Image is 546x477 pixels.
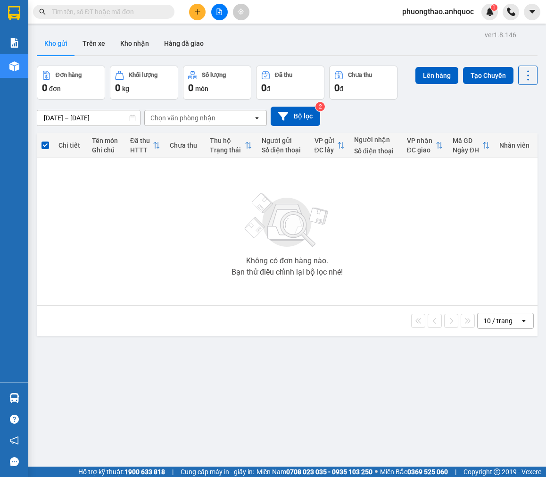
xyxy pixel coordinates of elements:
span: đ [266,85,270,92]
svg: open [520,317,528,325]
span: message [10,457,19,466]
div: Khối lượng [129,72,157,78]
div: Mã GD [453,137,482,144]
div: Trạng thái [210,146,245,154]
div: Tên món [92,137,121,144]
span: question-circle [10,415,19,424]
button: Kho nhận [113,32,157,55]
button: Chưa thu0đ [329,66,397,100]
img: warehouse-icon [9,393,19,403]
span: 1 [492,4,496,11]
span: 0 [188,82,193,93]
div: 10 / trang [483,316,513,326]
button: Lên hàng [415,67,458,84]
button: caret-down [524,4,540,20]
span: aim [238,8,244,15]
span: caret-down [528,8,537,16]
span: phuongthao.anhquoc [395,6,481,17]
div: ver 1.8.146 [485,30,516,40]
button: Kho gửi [37,32,75,55]
img: svg+xml;base64,PHN2ZyBjbGFzcz0ibGlzdC1wbHVnX19zdmciIHhtbG5zPSJodHRwOi8vd3d3LnczLm9yZy8yMDAwL3N2Zy... [240,187,334,253]
img: icon-new-feature [486,8,494,16]
th: Toggle SortBy [448,133,495,158]
div: Người gửi [262,137,305,144]
span: đ [339,85,343,92]
button: aim [233,4,249,20]
div: Bạn thử điều chỉnh lại bộ lọc nhé! [232,268,343,276]
span: đơn [49,85,61,92]
span: file-add [216,8,223,15]
span: plus [194,8,201,15]
span: món [195,85,208,92]
button: Tạo Chuyến [463,67,513,84]
sup: 2 [315,102,325,111]
th: Toggle SortBy [402,133,448,158]
img: phone-icon [507,8,515,16]
span: 0 [261,82,266,93]
sup: 1 [491,4,497,11]
th: Toggle SortBy [310,133,349,158]
span: Hỗ trợ kỹ thuật: [78,467,165,477]
img: logo-vxr [8,6,20,20]
div: Nhân viên [499,142,533,149]
img: warehouse-icon [9,61,19,71]
div: Đã thu [275,72,292,78]
span: Miền Bắc [380,467,448,477]
div: Người nhận [354,136,397,143]
div: ĐC giao [407,146,436,154]
span: Miền Nam [256,467,372,477]
span: ⚪️ [375,470,378,474]
button: file-add [211,4,228,20]
div: Thu hộ [210,137,245,144]
div: Chưa thu [170,142,200,149]
div: Chưa thu [348,72,372,78]
strong: 1900 633 818 [124,468,165,476]
button: Đơn hàng0đơn [37,66,105,100]
span: 0 [42,82,47,93]
span: search [39,8,46,15]
div: Không có đơn hàng nào. [246,257,328,265]
strong: 0369 525 060 [407,468,448,476]
svg: open [253,114,261,122]
span: kg [122,85,129,92]
button: Trên xe [75,32,113,55]
div: VP gửi [314,137,337,144]
span: | [172,467,174,477]
div: Số điện thoại [354,147,397,155]
div: Số điện thoại [262,146,305,154]
span: Cung cấp máy in - giấy in: [181,467,254,477]
div: Chi tiết [58,142,83,149]
button: Khối lượng0kg [110,66,178,100]
div: Số lượng [202,72,226,78]
span: 0 [334,82,339,93]
button: Bộ lọc [271,107,320,126]
span: 0 [115,82,120,93]
button: Số lượng0món [183,66,251,100]
button: Đã thu0đ [256,66,324,100]
div: HTTT [130,146,153,154]
th: Toggle SortBy [205,133,257,158]
div: Ghi chú [92,146,121,154]
img: solution-icon [9,38,19,48]
div: ĐC lấy [314,146,337,154]
div: Đã thu [130,137,153,144]
div: Chọn văn phòng nhận [150,113,215,123]
button: Hàng đã giao [157,32,211,55]
div: Ngày ĐH [453,146,482,154]
div: VP nhận [407,137,436,144]
span: notification [10,436,19,445]
input: Tìm tên, số ĐT hoặc mã đơn [52,7,163,17]
span: copyright [494,469,500,475]
input: Select a date range. [37,110,140,126]
th: Toggle SortBy [125,133,165,158]
button: plus [189,4,206,20]
strong: 0708 023 035 - 0935 103 250 [286,468,372,476]
div: Đơn hàng [56,72,82,78]
span: | [455,467,456,477]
